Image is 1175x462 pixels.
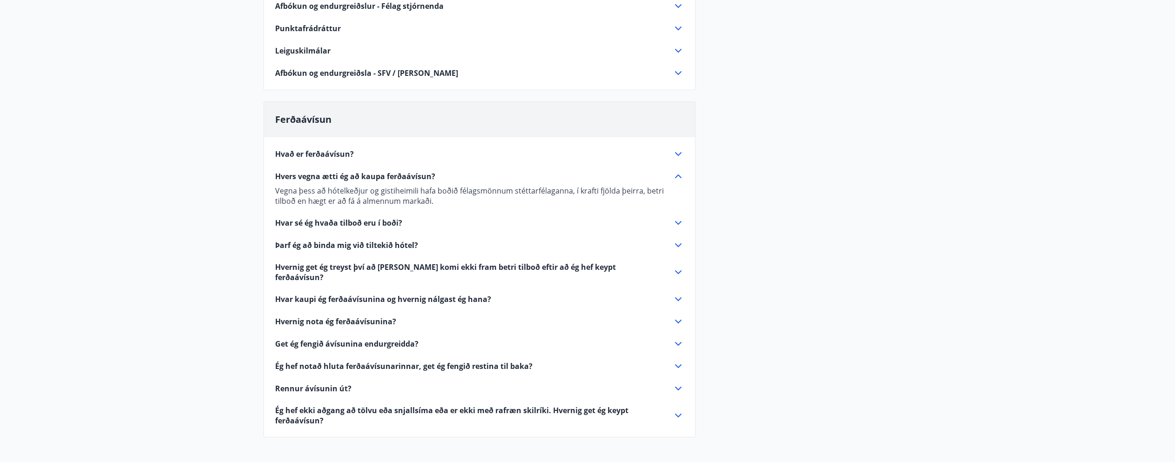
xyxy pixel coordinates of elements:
[275,218,402,228] span: Hvar sé ég hvaða tilboð eru í boði?
[275,171,684,182] div: Hvers vegna ætti ég að kaupa ferðaávísun?
[275,46,331,56] span: Leiguskilmálar
[275,67,684,79] div: Afbókun og endurgreiðsla - SFV / [PERSON_NAME]
[275,294,684,305] div: Hvar kaupi ég ferðaávísunina og hvernig nálgast ég hana?
[275,45,684,56] div: Leiguskilmálar
[275,405,662,426] span: Ég hef ekki aðgang að tölvu eða snjallsíma eða er ekki með rafræn skilríki. Hvernig get ég keypt ...
[275,361,533,371] span: Ég hef notað hluta ferðaávísunarinnar, get ég fengið restina til baka?
[275,405,684,426] div: Ég hef ekki aðgang að tölvu eða snjallsíma eða er ekki með rafræn skilríki. Hvernig get ég keypt ...
[275,68,458,78] span: Afbókun og endurgreiðsla - SFV / [PERSON_NAME]
[275,186,684,206] p: Vegna þess að hótelkeðjur og gistiheimili hafa boðið félagsmönnum stéttarfélaganna, í krafti fjöl...
[275,0,684,12] div: Afbókun og endurgreiðslur - Félag stjórnenda
[275,262,684,282] div: Hvernig get ég treyst því að [PERSON_NAME] komi ekki fram betri tilboð eftir að ég hef keypt ferð...
[275,338,684,349] div: Get ég fengið ávísunina endurgreidda?
[275,149,354,159] span: Hvað er ferðaávísun?
[275,23,684,34] div: Punktafrádráttur
[275,240,684,251] div: Þarf ég að binda mig við tiltekið hótel?
[275,316,396,327] span: Hvernig nota ég ferðaávísunina?
[275,339,419,349] span: Get ég fengið ávísunina endurgreidda?
[275,23,341,33] span: Punktafrádráttur
[275,262,662,282] span: Hvernig get ég treyst því að [PERSON_NAME] komi ekki fram betri tilboð eftir að ég hef keypt ferð...
[275,148,684,160] div: Hvað er ferðaávísun?
[275,383,351,394] span: Rennur ávísunin út?
[275,316,684,327] div: Hvernig nota ég ferðaávísunina?
[275,171,435,181] span: Hvers vegna ætti ég að kaupa ferðaávísun?
[275,113,331,126] span: Ferðaávísun
[275,217,684,228] div: Hvar sé ég hvaða tilboð eru í boði?
[275,1,444,11] span: Afbókun og endurgreiðslur - Félag stjórnenda
[275,383,684,394] div: Rennur ávísunin út?
[275,361,684,372] div: Ég hef notað hluta ferðaávísunarinnar, get ég fengið restina til baka?
[275,294,491,304] span: Hvar kaupi ég ferðaávísunina og hvernig nálgast ég hana?
[275,182,684,206] div: Hvers vegna ætti ég að kaupa ferðaávísun?
[275,240,418,250] span: Þarf ég að binda mig við tiltekið hótel?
